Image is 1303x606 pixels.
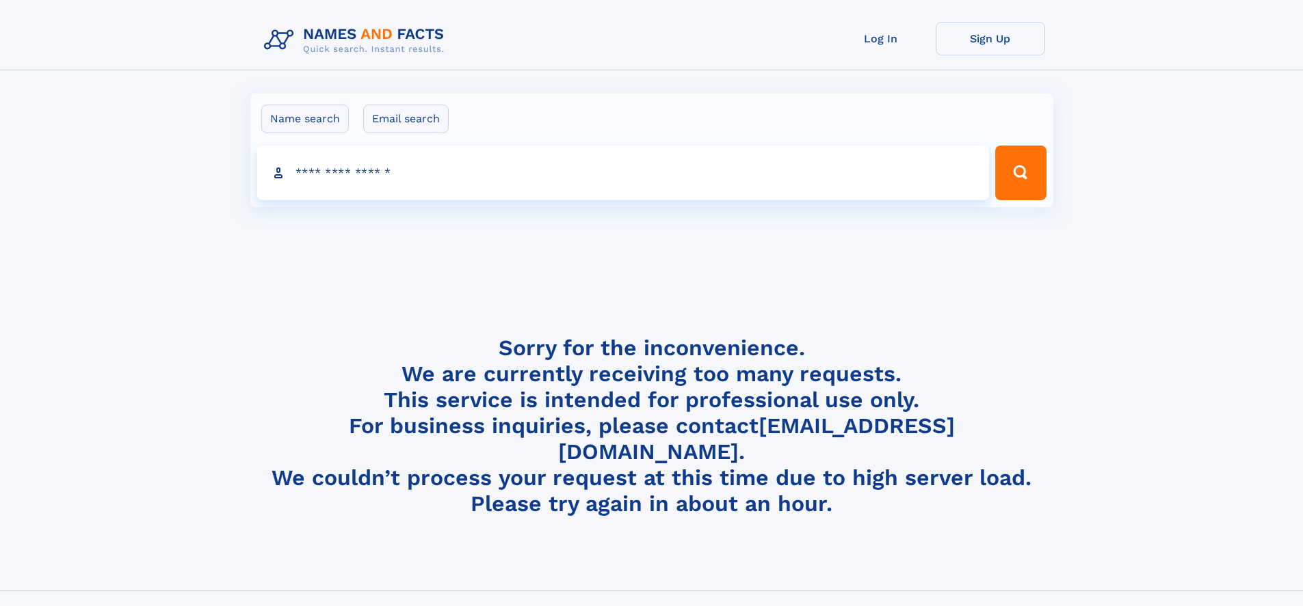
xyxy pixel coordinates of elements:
[257,146,990,200] input: search input
[261,105,349,133] label: Name search
[259,22,456,59] img: Logo Names and Facts
[936,22,1045,55] a: Sign Up
[558,413,955,465] a: [EMAIL_ADDRESS][DOMAIN_NAME]
[995,146,1046,200] button: Search Button
[363,105,449,133] label: Email search
[826,22,936,55] a: Log In
[259,335,1045,517] h4: Sorry for the inconvenience. We are currently receiving too many requests. This service is intend...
